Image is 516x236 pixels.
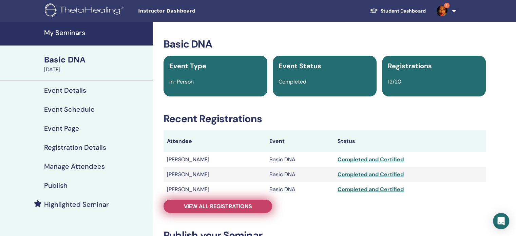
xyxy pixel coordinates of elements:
a: Basic DNA[DATE] [40,54,153,74]
div: Completed and Certified [338,156,482,164]
th: Attendee [164,130,266,152]
h4: Registration Details [44,143,106,151]
span: Event Type [169,61,206,70]
img: graduation-cap-white.svg [370,8,378,14]
td: Basic DNA [266,182,334,197]
div: Open Intercom Messenger [493,213,509,229]
span: Instructor Dashboard [138,7,240,15]
span: 12/20 [388,78,401,85]
span: Registrations [388,61,432,70]
h3: Basic DNA [164,38,486,50]
h4: Event Page [44,124,79,132]
h4: Publish [44,181,68,189]
span: Event Status [279,61,321,70]
td: [PERSON_NAME] [164,167,266,182]
span: View all registrations [184,203,252,210]
div: Completed and Certified [338,185,482,194]
td: Basic DNA [266,152,334,167]
div: Completed and Certified [338,170,482,179]
th: Status [334,130,486,152]
th: Event [266,130,334,152]
a: Student Dashboard [364,5,431,17]
td: [PERSON_NAME] [164,152,266,167]
span: Completed [279,78,306,85]
h3: Recent Registrations [164,113,486,125]
div: Basic DNA [44,54,149,66]
h4: Event Details [44,86,86,94]
h4: Event Schedule [44,105,95,113]
span: 1 [444,3,450,8]
div: [DATE] [44,66,149,74]
h4: Manage Attendees [44,162,105,170]
td: Basic DNA [266,167,334,182]
a: View all registrations [164,200,272,213]
img: logo.png [45,3,126,19]
h4: My Seminars [44,29,149,37]
span: In-Person [169,78,194,85]
td: [PERSON_NAME] [164,182,266,197]
img: default.jpg [437,5,447,16]
h4: Highlighted Seminar [44,200,109,208]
